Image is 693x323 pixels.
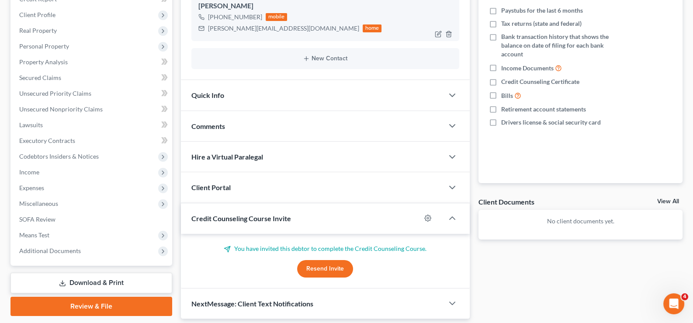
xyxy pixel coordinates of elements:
[19,42,69,50] span: Personal Property
[501,77,579,86] span: Credit Counseling Certificate
[12,86,172,101] a: Unsecured Priority Claims
[501,105,586,114] span: Retirement account statements
[19,11,55,18] span: Client Profile
[19,184,44,191] span: Expenses
[19,231,49,239] span: Means Test
[363,24,382,32] div: home
[657,198,679,205] a: View All
[19,215,55,223] span: SOFA Review
[19,168,39,176] span: Income
[191,214,291,222] span: Credit Counseling Course Invite
[501,64,554,73] span: Income Documents
[191,91,224,99] span: Quick Info
[19,27,57,34] span: Real Property
[681,293,688,300] span: 4
[501,32,624,59] span: Bank transaction history that shows the balance on date of filing for each bank account
[19,247,81,254] span: Additional Documents
[191,183,231,191] span: Client Portal
[19,90,91,97] span: Unsecured Priority Claims
[266,13,288,21] div: mobile
[485,217,676,226] p: No client documents yet.
[191,122,225,130] span: Comments
[198,55,453,62] button: New Contact
[12,101,172,117] a: Unsecured Nonpriority Claims
[19,121,43,129] span: Lawsuits
[12,70,172,86] a: Secured Claims
[191,244,460,253] p: You have invited this debtor to complete the Credit Counseling Course.
[12,212,172,227] a: SOFA Review
[19,153,99,160] span: Codebtors Insiders & Notices
[19,58,68,66] span: Property Analysis
[663,293,684,314] iframe: Intercom live chat
[501,118,601,127] span: Drivers license & social security card
[19,137,75,144] span: Executory Contracts
[501,6,583,15] span: Paystubs for the last 6 months
[478,197,534,206] div: Client Documents
[12,133,172,149] a: Executory Contracts
[19,105,103,113] span: Unsecured Nonpriority Claims
[10,273,172,293] a: Download & Print
[191,299,313,308] span: NextMessage: Client Text Notifications
[10,297,172,316] a: Review & File
[12,54,172,70] a: Property Analysis
[208,13,262,21] div: [PHONE_NUMBER]
[501,91,513,100] span: Bills
[19,74,61,81] span: Secured Claims
[198,1,453,11] div: [PERSON_NAME]
[208,24,359,33] div: [PERSON_NAME][EMAIL_ADDRESS][DOMAIN_NAME]
[191,153,263,161] span: Hire a Virtual Paralegal
[12,117,172,133] a: Lawsuits
[297,260,353,278] button: Resend Invite
[501,19,582,28] span: Tax returns (state and federal)
[19,200,58,207] span: Miscellaneous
